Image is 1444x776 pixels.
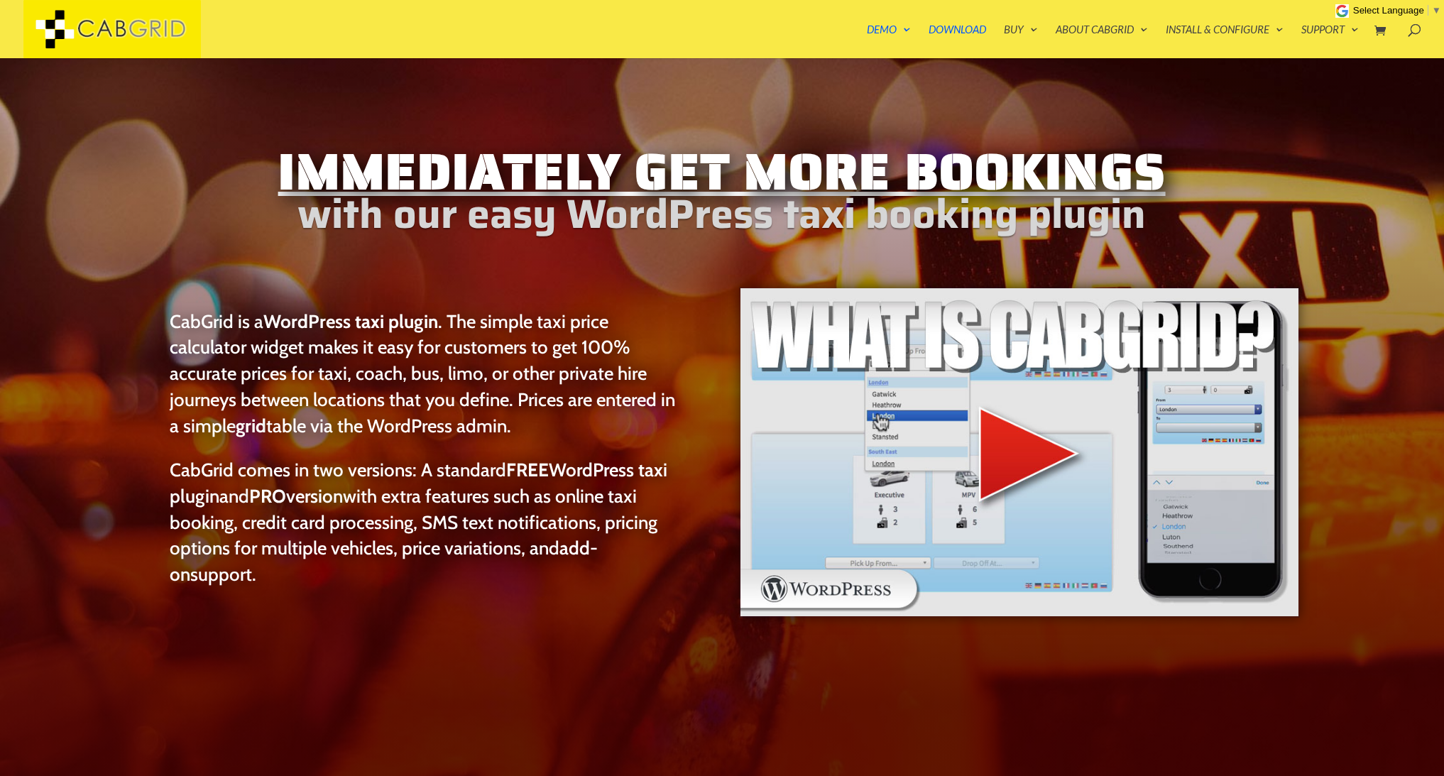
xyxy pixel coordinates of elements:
span: Select Language [1353,5,1424,16]
a: Demo [867,24,911,58]
a: Download [929,24,986,58]
a: PROversion [249,485,343,508]
a: About CabGrid [1056,24,1148,58]
a: Select Language​ [1353,5,1441,16]
a: FREEWordPress taxi plugin [170,459,667,508]
a: Buy [1004,24,1038,58]
span: ​ [1428,5,1428,16]
strong: PRO [249,485,286,508]
strong: WordPress taxi plugin [263,310,438,333]
span: ▼ [1432,5,1441,16]
img: WordPress taxi booking plugin Intro Video [739,287,1299,617]
h2: with our easy WordPress taxi booking plugin [144,206,1299,229]
a: Support [1301,24,1359,58]
p: CabGrid is a . The simple taxi price calculator widget makes it easy for customers to get 100% ac... [170,309,679,458]
iframe: chat widget [1356,687,1444,755]
h1: Immediately Get More Bookings [144,145,1299,206]
a: Install & Configure [1166,24,1284,58]
p: CabGrid comes in two versions: A standard and with extra features such as online taxi booking, cr... [170,457,679,588]
strong: grid [236,415,266,437]
a: WordPress taxi booking plugin Intro Video [739,606,1299,621]
a: CabGrid Taxi Plugin [23,20,201,35]
strong: FREE [506,459,549,481]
